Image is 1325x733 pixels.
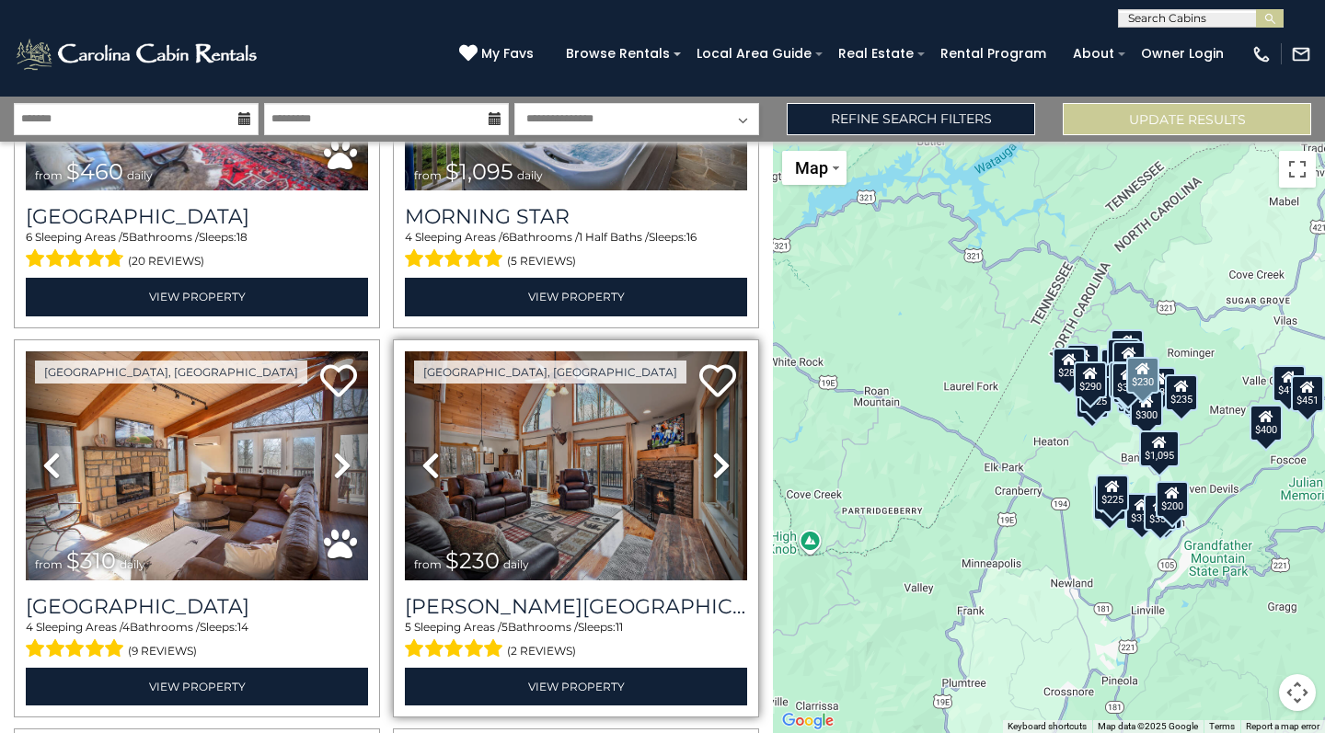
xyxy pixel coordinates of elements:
div: $350 [1144,494,1177,531]
img: White-1-2.png [14,36,262,73]
span: daily [517,168,543,182]
a: [GEOGRAPHIC_DATA], [GEOGRAPHIC_DATA] [414,361,686,384]
div: $720 [1066,343,1100,380]
span: $460 [66,158,123,185]
a: [PERSON_NAME][GEOGRAPHIC_DATA] [405,594,747,619]
div: $225 [1096,475,1129,511]
div: $425 [1079,376,1112,413]
span: (9 reviews) [128,639,197,663]
div: $410 [1273,365,1306,402]
span: 4 [405,230,412,244]
a: Owner Login [1132,40,1233,68]
button: Toggle fullscreen view [1279,151,1316,188]
a: Rental Program [931,40,1055,68]
span: 18 [236,230,248,244]
span: 16 [686,230,697,244]
img: Google [778,709,838,733]
a: Local Area Guide [687,40,821,68]
span: daily [127,168,153,182]
div: Sleeping Areas / Bathrooms / Sleeps: [405,229,747,273]
span: 5 [501,620,508,634]
span: 6 [502,230,509,244]
span: from [35,168,63,182]
a: Real Estate [829,40,923,68]
div: $535 [1109,361,1142,397]
span: Map [795,158,828,178]
span: from [414,168,442,182]
div: $350 [1112,362,1145,399]
a: View Property [26,668,368,705]
img: mail-regular-white.png [1291,44,1311,64]
button: Map camera controls [1279,674,1316,711]
a: View Property [26,278,368,315]
span: 4 [26,620,33,634]
span: $1,095 [445,158,513,185]
span: from [414,557,442,571]
span: $230 [445,547,500,574]
span: 11 [616,620,623,634]
a: Refine Search Filters [787,103,1035,135]
img: thumbnail_163275356.jpeg [26,351,368,580]
div: $310 [1107,338,1140,374]
div: $200 [1156,481,1189,518]
span: (2 reviews) [507,639,576,663]
a: [GEOGRAPHIC_DATA] [26,204,368,229]
a: Open this area in Google Maps (opens a new window) [778,709,838,733]
div: $290 [1074,361,1107,398]
span: 6 [26,230,32,244]
button: Update Results [1063,103,1311,135]
a: Morning Star [405,204,747,229]
a: View Property [405,278,747,315]
span: (5 reviews) [507,249,576,273]
a: Report a map error [1246,721,1319,731]
span: Map data ©2025 Google [1098,721,1198,731]
h3: Blue Eagle Lodge [26,594,368,619]
a: Terms [1209,721,1235,731]
a: [GEOGRAPHIC_DATA], [GEOGRAPHIC_DATA] [35,361,307,384]
span: 1 Half Baths / [579,230,649,244]
button: Keyboard shortcuts [1008,720,1087,733]
a: View Property [405,668,747,705]
a: Add to favorites [320,362,357,402]
h3: Rudolph Resort [405,594,747,619]
a: About [1064,40,1123,68]
span: from [35,557,63,571]
div: Sleeping Areas / Bathrooms / Sleeps: [26,619,368,663]
a: Add to favorites [699,362,736,402]
div: $230 [1126,357,1159,394]
div: $300 [1130,390,1163,427]
div: $430 [1143,366,1176,403]
div: Sleeping Areas / Bathrooms / Sleeps: [26,229,368,273]
img: phone-regular-white.png [1251,44,1272,64]
span: (20 reviews) [128,249,204,273]
span: My Favs [481,44,534,63]
span: daily [503,557,529,571]
div: $451 [1291,374,1324,411]
div: $285 [1053,347,1086,384]
div: $650 [1076,382,1109,418]
div: $390 [1112,341,1146,378]
span: 14 [237,620,248,634]
button: Change map style [782,151,847,185]
h3: Mile High Lodge [26,204,368,229]
div: $355 [1093,483,1126,520]
a: [GEOGRAPHIC_DATA] [26,594,368,619]
a: My Favs [459,44,538,64]
div: Sleeping Areas / Bathrooms / Sleeps: [405,619,747,663]
span: 4 [122,620,130,634]
span: $310 [66,547,116,574]
div: $1,095 [1139,430,1180,467]
a: Browse Rentals [557,40,679,68]
span: 5 [122,230,129,244]
div: $375 [1125,492,1158,529]
span: daily [120,557,145,571]
img: thumbnail_163281444.jpeg [405,351,747,580]
div: $325 [1111,328,1144,365]
div: $235 [1165,374,1198,411]
div: $400 [1250,404,1283,441]
span: 5 [405,620,411,634]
